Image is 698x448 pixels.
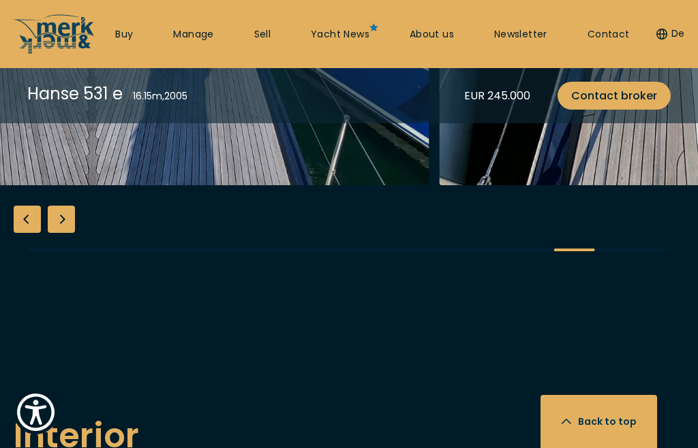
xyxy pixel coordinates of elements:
[571,87,657,104] span: Contact broker
[541,395,657,448] button: Back to top
[173,28,213,42] a: Manage
[133,89,187,103] div: 16.15 m , 2005
[464,87,530,104] div: EUR 245.000
[48,206,75,233] div: Next slide
[14,206,41,233] div: Previous slide
[254,28,271,42] a: Sell
[311,28,369,42] a: Yacht News
[115,28,133,42] a: Buy
[588,28,630,42] a: Contact
[27,82,123,106] div: Hanse 531 e
[558,82,671,110] a: Contact broker
[410,28,454,42] a: About us
[14,390,58,434] button: Show Accessibility Preferences
[656,27,684,41] button: De
[494,28,547,42] a: Newsletter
